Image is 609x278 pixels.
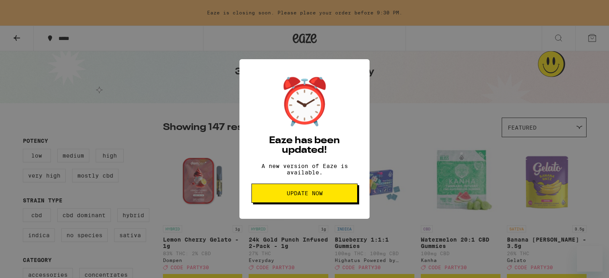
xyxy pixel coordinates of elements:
p: A new version of Eaze is available. [251,163,358,176]
div: ⏰ [277,75,333,128]
iframe: Button to launch messaging window [577,246,603,272]
button: Update Now [251,184,358,203]
h2: Eaze has been updated! [251,136,358,155]
span: Update Now [287,190,323,196]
